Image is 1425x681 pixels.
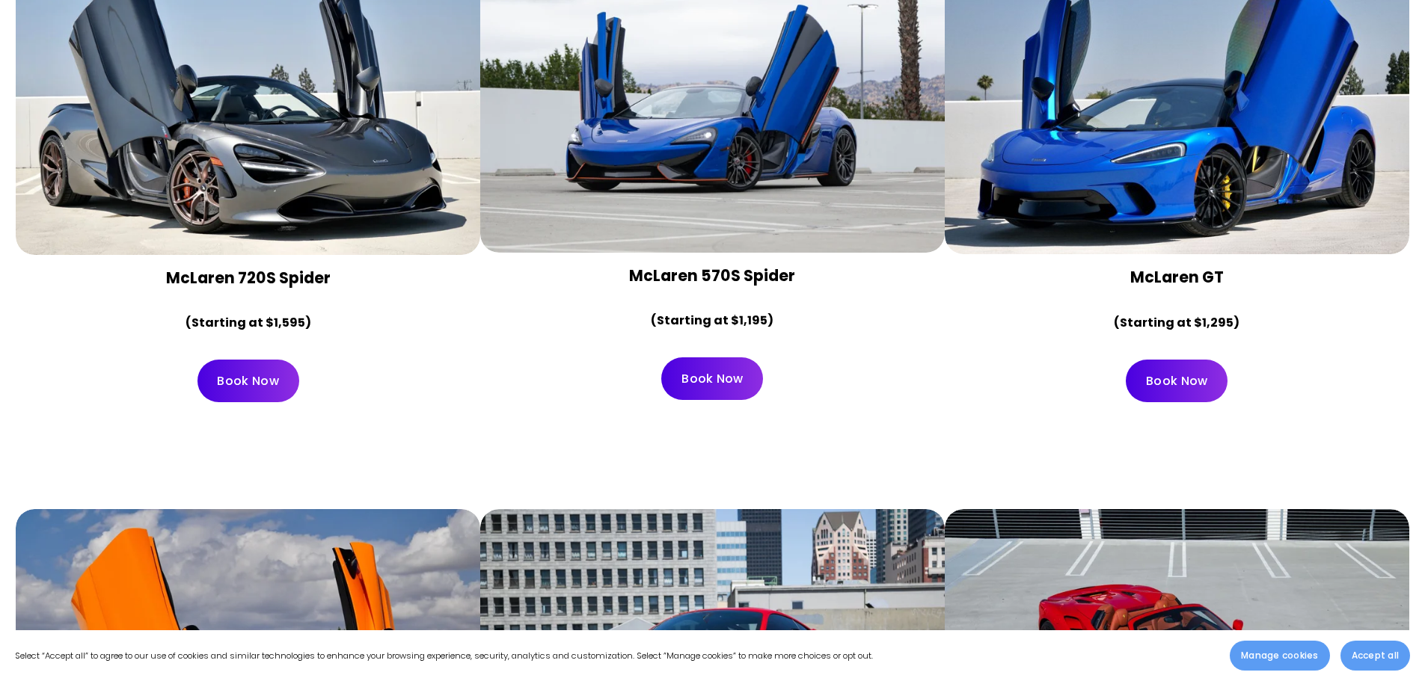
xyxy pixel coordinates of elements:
[166,267,331,289] strong: McLaren 720S Spider
[629,265,795,286] strong: McLaren 570S Spider
[1126,360,1228,402] a: Book Now
[1340,641,1410,671] button: Accept all
[1230,641,1329,671] button: Manage cookies
[1352,649,1399,662] span: Accept all
[1114,314,1239,331] strong: (Starting at $1,295)
[186,314,311,331] strong: (Starting at $1,595)
[661,357,763,400] a: Book Now
[197,360,299,402] a: Book Now
[15,648,873,664] p: Select “Accept all” to agree to our use of cookies and similar technologies to enhance your brows...
[1130,266,1224,288] strong: McLaren GT
[651,312,773,329] strong: (Starting at $1,195)
[1241,649,1318,662] span: Manage cookies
